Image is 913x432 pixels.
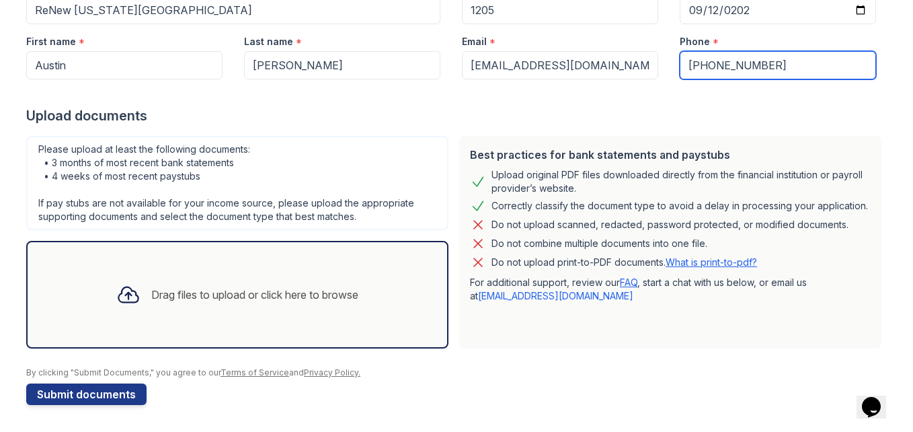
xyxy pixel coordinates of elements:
[491,198,868,214] div: Correctly classify the document type to avoid a delay in processing your application.
[680,35,710,48] label: Phone
[26,384,147,405] button: Submit documents
[26,136,448,230] div: Please upload at least the following documents: • 3 months of most recent bank statements • 4 wee...
[491,236,707,252] div: Do not combine multiple documents into one file.
[221,367,289,377] a: Terms of Service
[470,276,871,303] p: For additional support, review our , start a chat with us below, or email us at
[491,256,757,269] p: Do not upload print-to-PDF documents.
[151,287,358,303] div: Drag files to upload or click here to browse
[857,378,900,419] iframe: chat widget
[26,35,76,48] label: First name
[26,367,887,378] div: By clicking "Submit Documents," you agree to our and
[462,35,487,48] label: Email
[620,277,637,288] a: FAQ
[666,256,757,268] a: What is print-to-pdf?
[26,106,887,125] div: Upload documents
[491,217,848,233] div: Do not upload scanned, redacted, password protected, or modified documents.
[304,367,360,377] a: Privacy Policy.
[470,147,871,163] div: Best practices for bank statements and paystubs
[478,290,633,301] a: [EMAIL_ADDRESS][DOMAIN_NAME]
[491,168,871,195] div: Upload original PDF files downloaded directly from the financial institution or payroll provider’...
[244,35,293,48] label: Last name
